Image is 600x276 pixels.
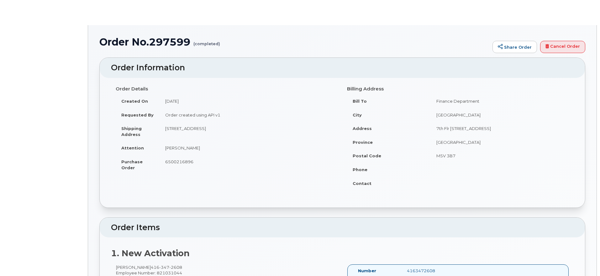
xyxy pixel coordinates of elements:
[165,159,193,164] span: 6500216896
[169,265,182,270] span: 2608
[353,140,373,145] strong: Province
[193,36,220,46] small: (completed)
[121,126,142,137] strong: Shipping Address
[121,99,148,104] strong: Created On
[121,159,143,170] strong: Purchase Order
[99,36,489,47] h1: Order No.297599
[402,268,471,274] div: 4163472608
[431,135,569,149] td: [GEOGRAPHIC_DATA]
[492,41,537,53] a: Share Order
[160,122,338,141] td: [STREET_ADDRESS]
[353,126,372,131] strong: Address
[121,145,144,150] strong: Attention
[160,94,338,108] td: [DATE]
[160,141,338,155] td: [PERSON_NAME]
[151,265,182,270] span: 416
[353,99,367,104] strong: Bill To
[347,86,569,92] h4: Billing Address
[111,63,574,72] h2: Order Information
[121,112,154,117] strong: Requested By
[431,108,569,122] td: [GEOGRAPHIC_DATA]
[159,265,169,270] span: 347
[160,108,338,122] td: Order created using API v1
[116,86,338,92] h4: Order Details
[353,167,367,172] strong: Phone
[116,270,182,275] span: Employee Number: 821031044
[353,181,371,186] strong: Contact
[431,122,569,135] td: 7th Flr [STREET_ADDRESS]
[353,153,381,158] strong: Postal Code
[353,112,362,117] strong: City
[111,248,190,258] strong: 1. New Activation
[358,268,376,274] label: Number
[111,223,574,232] h2: Order Items
[431,149,569,163] td: M5V 3B7
[540,41,585,53] a: Cancel Order
[431,94,569,108] td: Finance Department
